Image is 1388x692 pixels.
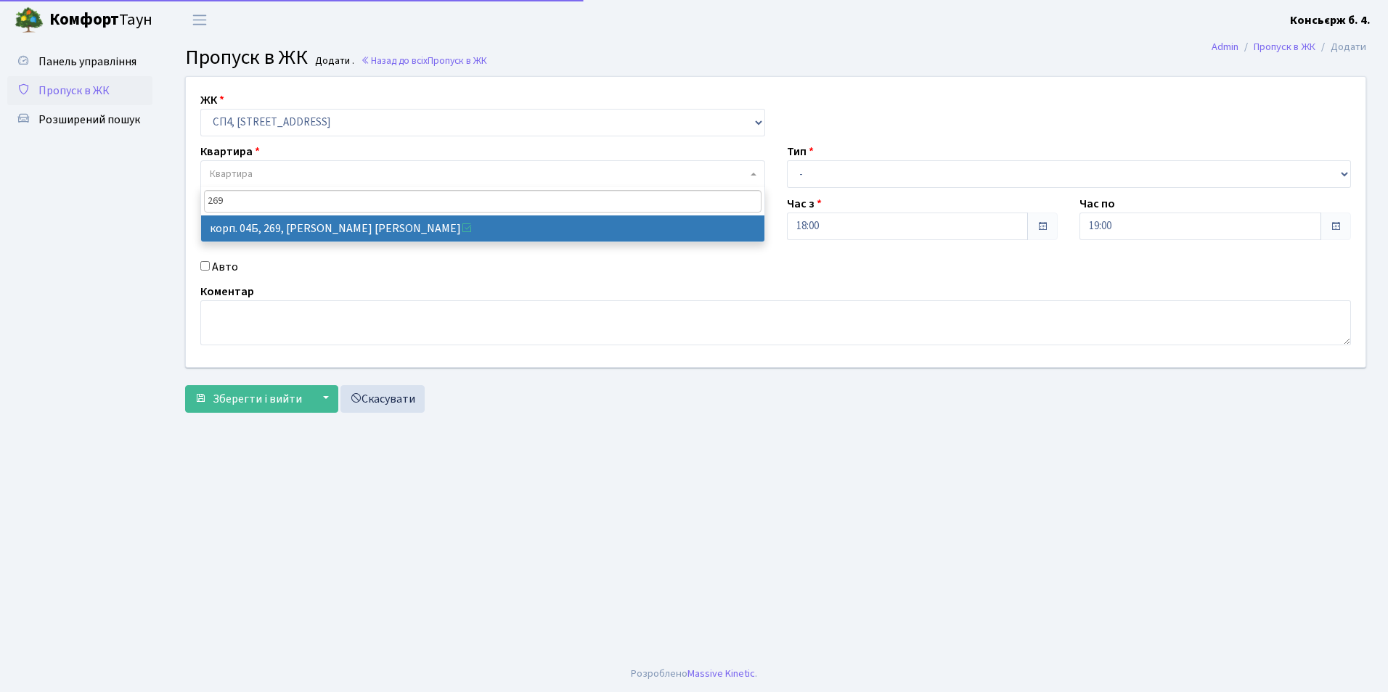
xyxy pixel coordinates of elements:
a: Панель управління [7,47,152,76]
a: Пропуск в ЖК [7,76,152,105]
label: Квартира [200,143,260,160]
a: Назад до всіхПропуск в ЖК [361,54,487,67]
span: Пропуск в ЖК [38,83,110,99]
span: Таун [49,8,152,33]
small: Додати . [312,55,354,67]
li: Додати [1315,39,1366,55]
a: Admin [1212,39,1238,54]
label: ЖК [200,91,224,109]
label: Час з [787,195,822,213]
img: logo.png [15,6,44,35]
a: Пропуск в ЖК [1254,39,1315,54]
span: Квартира [210,167,253,181]
li: корп. 04Б, 269, [PERSON_NAME] [PERSON_NAME] [201,215,764,242]
span: Пропуск в ЖК [185,43,308,72]
span: Пропуск в ЖК [428,54,487,67]
label: Час по [1079,195,1115,213]
a: Розширений пошук [7,105,152,134]
button: Зберегти і вийти [185,385,311,413]
b: Консьєрж б. 4. [1290,12,1371,28]
label: Авто [212,258,238,276]
div: Розроблено . [631,666,757,682]
a: Консьєрж б. 4. [1290,12,1371,29]
button: Переключити навігацію [181,8,218,32]
label: Тип [787,143,814,160]
span: Зберегти і вийти [213,391,302,407]
span: Панель управління [38,54,136,70]
nav: breadcrumb [1190,32,1388,62]
label: Коментар [200,283,254,300]
a: Massive Kinetic [687,666,755,681]
b: Комфорт [49,8,119,31]
a: Скасувати [340,385,425,413]
span: Розширений пошук [38,112,140,128]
